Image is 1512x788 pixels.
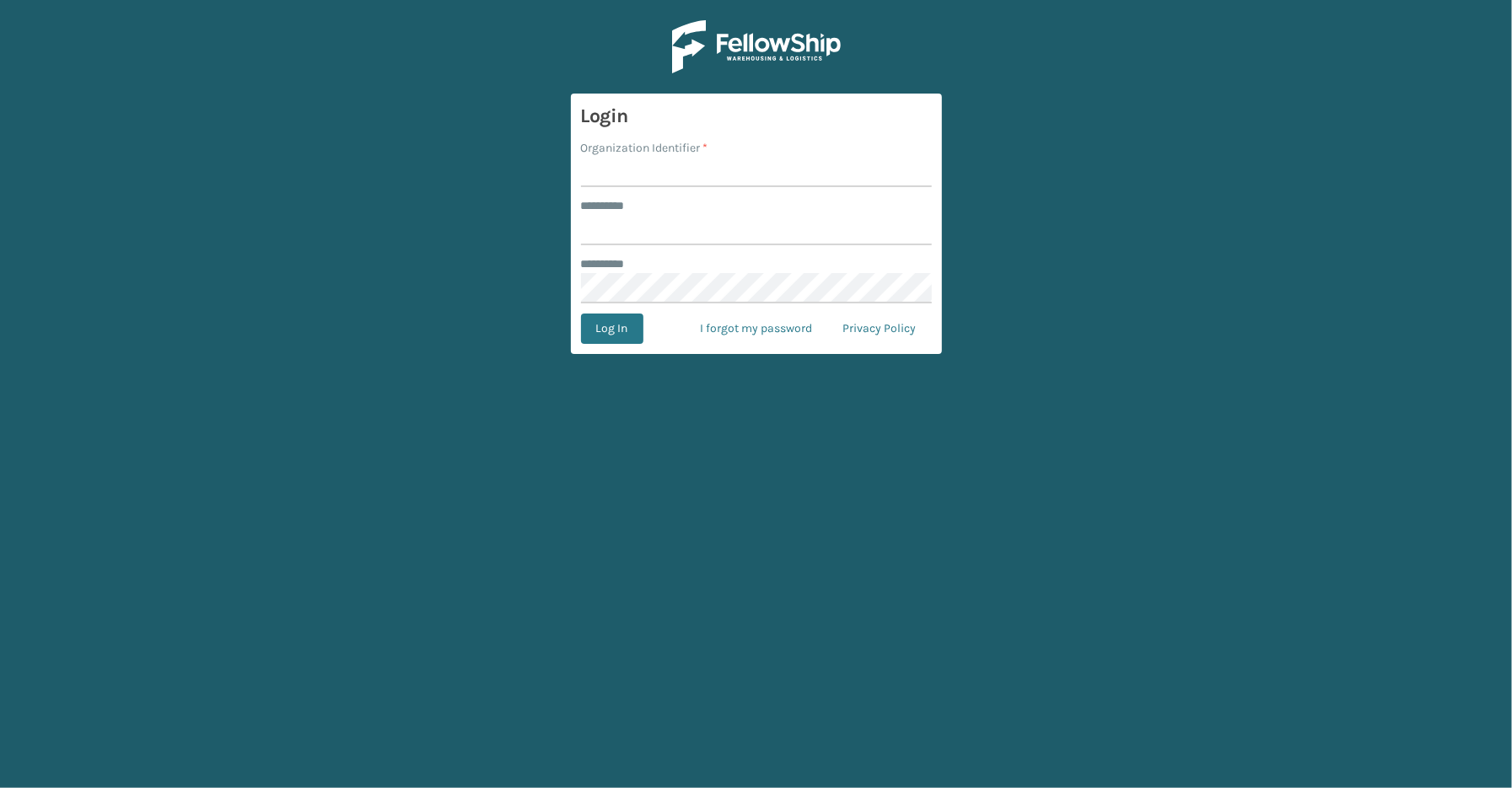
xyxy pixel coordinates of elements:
[581,104,932,129] h3: Login
[672,20,841,73] img: Logo
[686,314,828,344] a: I forgot my password
[581,139,708,157] label: Organization Identifier
[828,314,932,344] a: Privacy Policy
[581,314,643,344] button: Log In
